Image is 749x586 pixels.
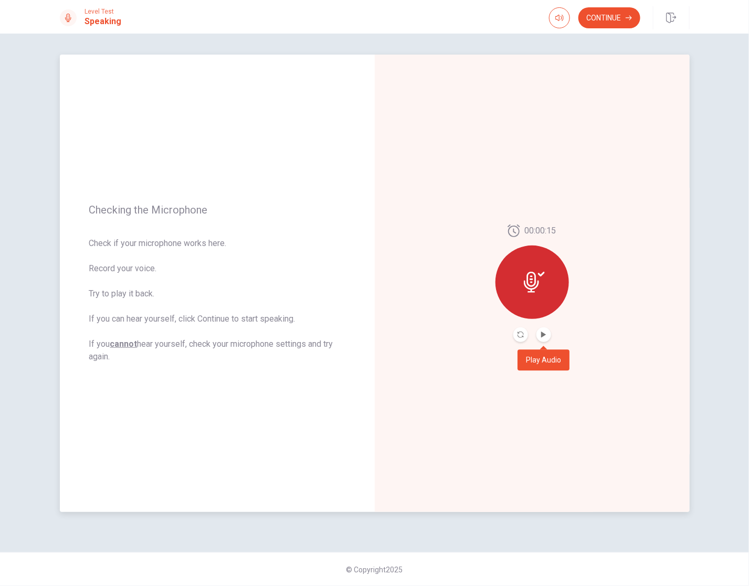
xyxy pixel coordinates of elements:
[89,204,345,216] span: Checking the Microphone
[536,327,551,342] button: Play Audio
[85,15,122,28] h1: Speaking
[89,237,345,363] span: Check if your microphone works here. Record your voice. Try to play it back. If you can hear your...
[346,566,403,574] span: © Copyright 2025
[110,339,138,349] u: cannot
[513,327,528,342] button: Record Again
[525,225,556,237] span: 00:00:15
[518,350,569,371] div: Play Audio
[85,8,122,15] span: Level Test
[578,7,640,28] button: Continue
